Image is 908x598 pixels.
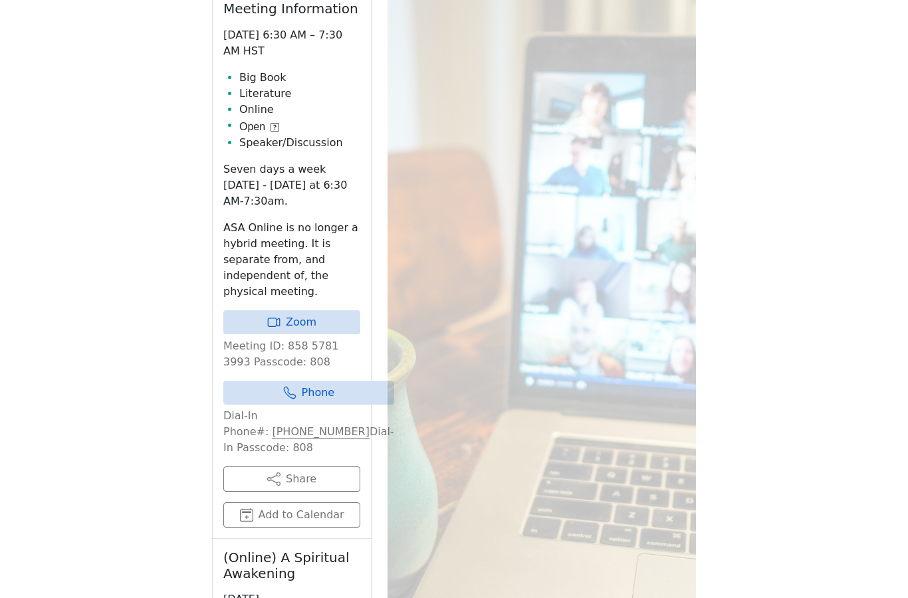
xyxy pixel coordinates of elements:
p: [DATE] 6:30 AM – 7:30 AM HST [223,27,360,59]
li: Literature [239,86,360,102]
p: Seven days a week [DATE] - [DATE] at 6:30 AM-7:30am. [223,161,360,209]
button: Share [223,466,360,492]
a: Phone [223,381,394,405]
h2: Meeting Information [223,1,360,17]
li: Speaker/Discussion [239,135,360,151]
button: Add to Calendar [223,502,360,528]
li: Online [239,102,360,118]
span: Open [239,119,265,135]
p: Dial-In Phone#: Dial-In Passcode: 808 [223,408,394,456]
p: Meeting ID: 858 5781 3993 Passcode: 808 [223,338,360,370]
li: Big Book [239,70,360,86]
h2: (Online) A Spiritual Awakening [223,549,360,581]
a: Zoom [223,310,360,334]
button: Open [239,119,279,135]
p: ASA Online is no longer a hybrid meeting. It is separate from, and independent of, the physical m... [223,220,360,300]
